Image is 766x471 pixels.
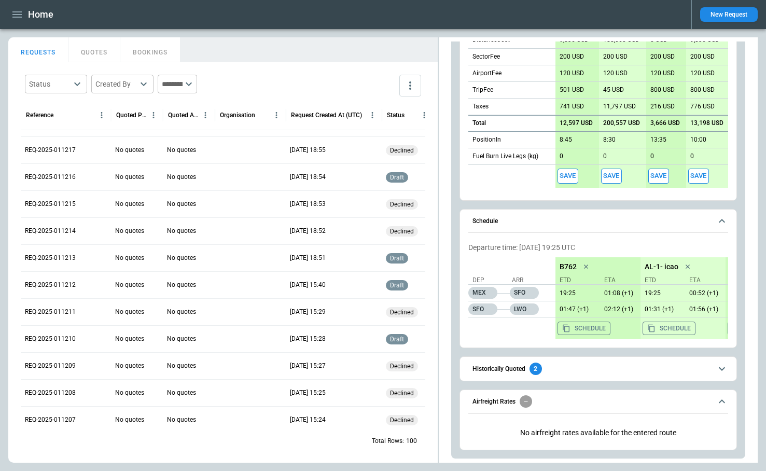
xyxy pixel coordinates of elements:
button: Copy the aircraft schedule to your clipboard [643,322,695,335]
p: No quotes [115,173,144,182]
p: 120 USD [650,70,675,77]
p: No quotes [167,389,196,397]
span: Save this aircraft quote and copy details to clipboard [688,169,709,184]
div: declined reason 1 [386,415,418,425]
button: Copy the aircraft schedule to your clipboard [558,322,610,335]
p: REQ-2025-011209 [25,362,76,370]
p: 26/08/2025 [726,289,766,297]
h1: Home [28,8,53,21]
span: draft [388,174,406,181]
p: AirportFee [472,69,502,78]
h6: Historically Quoted [472,366,525,372]
p: 0 [690,153,694,160]
button: Save [601,169,622,184]
div: Airfreight Rates [468,420,728,446]
p: SectorFee [472,52,500,61]
button: Historically Quoted2 [468,357,728,380]
p: 120 USD [603,70,628,77]
p: No quotes [167,173,196,182]
p: 0 [560,153,563,160]
button: Quoted Aircraft column menu [199,108,212,122]
div: 2 [530,363,542,375]
span: Save this aircraft quote and copy details to clipboard [601,169,622,184]
span: declined [388,390,416,397]
div: scrollable content [555,257,728,339]
p: REQ-2025-011213 [25,254,76,262]
div: Status [29,79,71,89]
p: 200 USD [560,53,584,61]
div: Cargo or passenger load exceeds aircraft limits. [386,388,418,398]
p: 26/08/2025 15:28 [290,335,326,343]
span: declined [388,309,416,316]
p: REQ-2025-011210 [25,335,76,343]
p: No airfreight rates available for the entered route [468,420,728,446]
span: Save this aircraft quote and copy details to clipboard [648,169,669,184]
p: 120 USD [560,70,584,77]
button: Status column menu [417,108,431,122]
button: Reference column menu [95,108,108,122]
p: 26/08/2025 18:55 [290,146,326,155]
p: Fuel Burn Live Legs (kg) [472,152,538,161]
span: draft [388,282,406,289]
p: No quotes [167,200,196,209]
button: Quoted Price column menu [147,108,160,122]
button: more [399,75,421,96]
h6: Airfreight Rates [472,398,516,405]
p: TripFee [472,86,493,94]
p: 3,666 USD [650,119,680,127]
p: No quotes [115,254,144,262]
p: 27/08/2025 [555,306,596,313]
p: SFO [510,287,539,299]
p: No quotes [115,308,144,316]
div: Organisation [220,112,255,119]
p: No quotes [167,335,196,343]
span: declined [388,201,416,208]
p: 0 [603,153,607,160]
p: REQ-2025-011216 [25,173,76,182]
button: REQUESTS [8,37,68,62]
p: 26/08/2025 15:40 [290,281,326,289]
p: 26/08/2025 18:52 [290,227,326,235]
p: 216 USD [650,103,675,110]
p: Departure time: [DATE] 19:25 UTC [468,243,728,252]
button: Request Created At (UTC) column menu [366,108,379,122]
p: 26/08/2025 15:25 [290,389,326,397]
div: Created By [95,79,137,89]
p: Total Rows: [372,437,404,446]
p: No quotes [115,281,144,289]
span: declined [388,228,416,235]
div: Unable to generate quote due to missing or invalid pricing data. [386,361,418,371]
p: No quotes [167,308,196,316]
p: No quotes [115,389,144,397]
p: 26/08/2025 15:24 [290,415,326,424]
p: No quotes [115,415,144,424]
p: Taxes [472,102,489,111]
p: 12,597 USD [560,119,593,127]
p: LWO [510,303,539,315]
p: 26/08/2025 18:51 [290,254,326,262]
p: No quotes [167,281,196,289]
button: New Request [700,7,758,22]
span: Save this aircraft quote and copy details to clipboard [558,169,578,184]
p: 26/08/2025 [555,289,596,297]
p: 776 USD [690,103,715,110]
div: Schedule [468,239,728,343]
p: REQ-2025-011208 [25,389,76,397]
p: REQ-2025-011212 [25,281,76,289]
p: 27/08/2025 [640,306,681,313]
p: 26/08/2025 [640,289,681,297]
p: 100 [406,437,417,446]
p: ETA [600,276,636,285]
span: declined [388,147,416,154]
p: 8:45 [560,136,572,144]
p: REQ-2025-011215 [25,200,76,209]
div: Assigned aircraft is under maintenance during the requested period. [386,307,418,317]
p: 120 USD [690,70,715,77]
div: Request Created At (UTC) [291,112,362,119]
p: 27/08/2025 [600,289,640,297]
p: 200 USD [690,53,715,61]
p: Arr [512,276,548,285]
p: No quotes [115,200,144,209]
span: draft [388,255,406,262]
button: BOOKINGS [120,37,180,62]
